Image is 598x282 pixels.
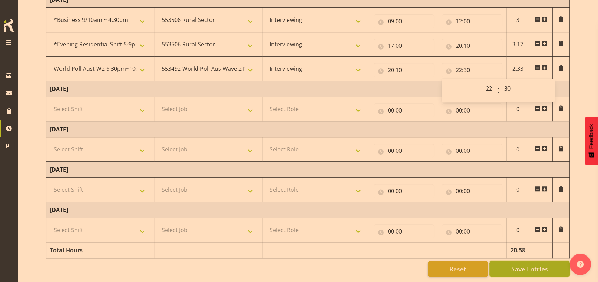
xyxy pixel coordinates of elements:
td: [DATE] [46,81,570,97]
button: Feedback - Show survey [585,117,598,165]
input: Click to select... [442,184,502,198]
td: 0 [506,218,530,242]
span: Save Entries [511,264,548,274]
td: [DATE] [46,121,570,137]
td: 3.17 [506,32,530,57]
input: Click to select... [374,39,435,53]
td: Total Hours [46,242,154,258]
input: Click to select... [442,103,502,117]
span: : [497,81,500,99]
td: 0 [506,137,530,162]
td: [DATE] [46,162,570,178]
td: 20.58 [506,242,530,258]
span: Feedback [588,124,594,149]
input: Click to select... [374,224,435,238]
td: 2.33 [506,57,530,81]
button: Save Entries [489,261,570,277]
input: Click to select... [374,14,435,28]
input: Click to select... [374,144,435,158]
input: Click to select... [442,144,502,158]
input: Click to select... [442,63,502,77]
img: Rosterit icon logo [2,18,16,33]
td: 0 [506,178,530,202]
input: Click to select... [442,39,502,53]
button: Reset [428,261,488,277]
input: Click to select... [374,184,435,198]
span: Reset [449,264,466,274]
img: help-xxl-2.png [577,261,584,268]
input: Click to select... [442,224,502,238]
td: 0 [506,97,530,121]
input: Click to select... [374,103,435,117]
td: 3 [506,8,530,32]
td: [DATE] [46,202,570,218]
input: Click to select... [442,14,502,28]
input: Click to select... [374,63,435,77]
